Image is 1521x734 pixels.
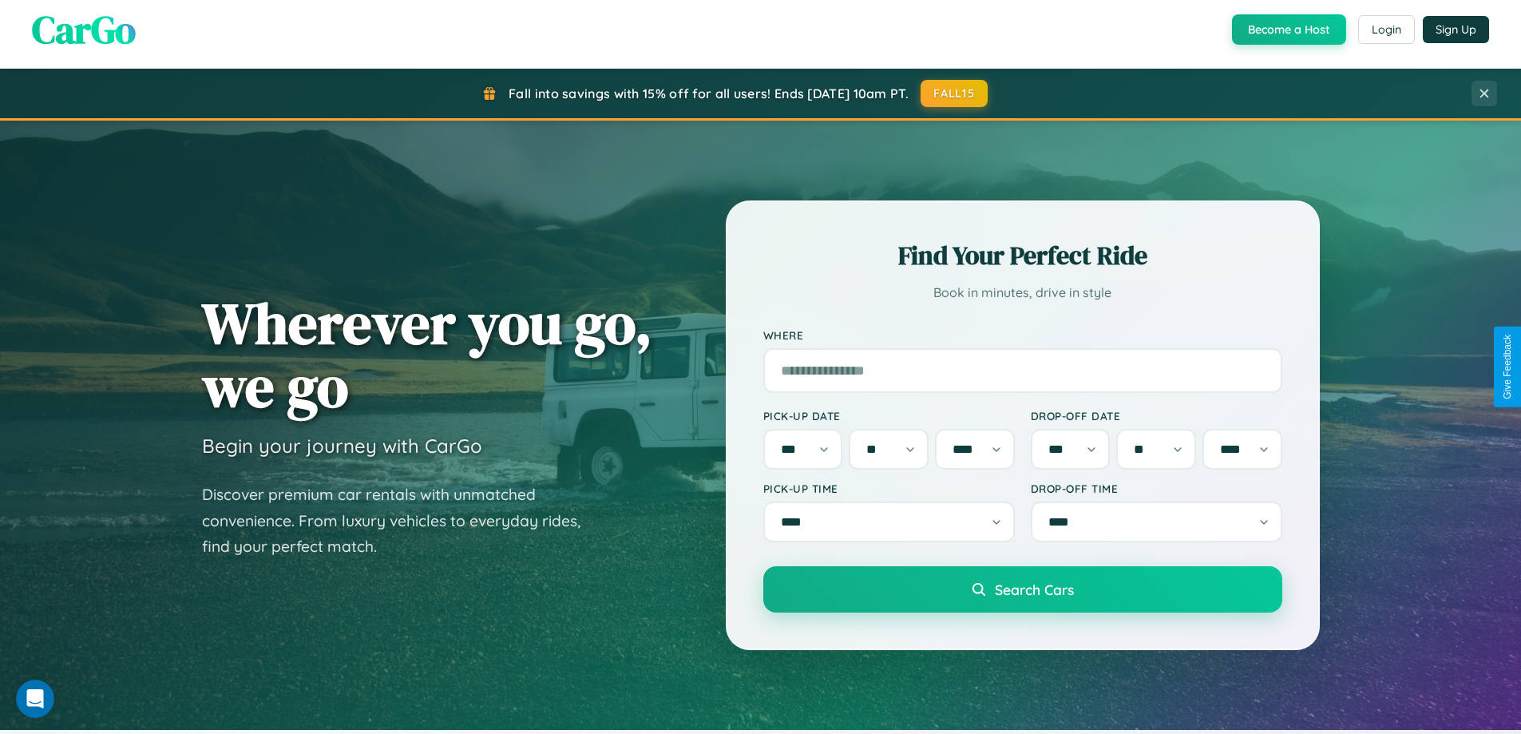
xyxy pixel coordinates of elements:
span: Search Cars [995,581,1074,598]
p: Book in minutes, drive in style [763,281,1282,304]
label: Where [763,328,1282,342]
button: Become a Host [1232,14,1346,45]
button: Search Cars [763,566,1282,613]
label: Pick-up Date [763,409,1015,423]
label: Pick-up Time [763,482,1015,495]
label: Drop-off Time [1031,482,1282,495]
h1: Wherever you go, we go [202,292,652,418]
h2: Find Your Perfect Ride [763,238,1282,273]
div: Give Feedback [1502,335,1513,399]
label: Drop-off Date [1031,409,1282,423]
span: CarGo [32,3,136,56]
h3: Begin your journey with CarGo [202,434,482,458]
span: Fall into savings with 15% off for all users! Ends [DATE] 10am PT. [509,85,909,101]
iframe: Intercom live chat [16,680,54,718]
p: Discover premium car rentals with unmatched convenience. From luxury vehicles to everyday rides, ... [202,482,601,560]
button: Sign Up [1423,16,1489,43]
button: FALL15 [921,80,988,107]
button: Login [1358,15,1415,44]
